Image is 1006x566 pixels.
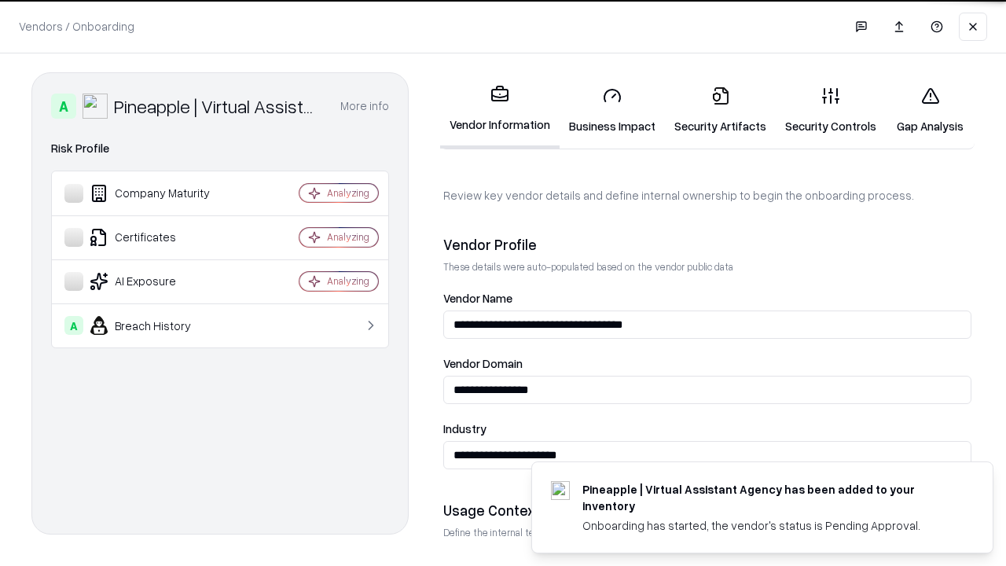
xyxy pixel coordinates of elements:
[64,316,252,335] div: Breach History
[776,74,886,147] a: Security Controls
[340,92,389,120] button: More info
[560,74,665,147] a: Business Impact
[51,139,389,158] div: Risk Profile
[443,423,971,435] label: Industry
[443,187,971,204] p: Review key vendor details and define internal ownership to begin the onboarding process.
[64,272,252,291] div: AI Exposure
[886,74,975,147] a: Gap Analysis
[19,18,134,35] p: Vendors / Onboarding
[64,228,252,247] div: Certificates
[440,72,560,149] a: Vendor Information
[443,292,971,304] label: Vendor Name
[327,186,369,200] div: Analyzing
[443,235,971,254] div: Vendor Profile
[327,274,369,288] div: Analyzing
[443,358,971,369] label: Vendor Domain
[665,74,776,147] a: Security Artifacts
[51,94,76,119] div: A
[443,526,971,539] p: Define the internal team and reason for using this vendor. This helps assess business relevance a...
[443,260,971,274] p: These details were auto-populated based on the vendor public data
[64,184,252,203] div: Company Maturity
[582,517,955,534] div: Onboarding has started, the vendor's status is Pending Approval.
[551,481,570,500] img: trypineapple.com
[64,316,83,335] div: A
[582,481,955,514] div: Pineapple | Virtual Assistant Agency has been added to your inventory
[83,94,108,119] img: Pineapple | Virtual Assistant Agency
[443,501,971,520] div: Usage Context
[327,230,369,244] div: Analyzing
[114,94,321,119] div: Pineapple | Virtual Assistant Agency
